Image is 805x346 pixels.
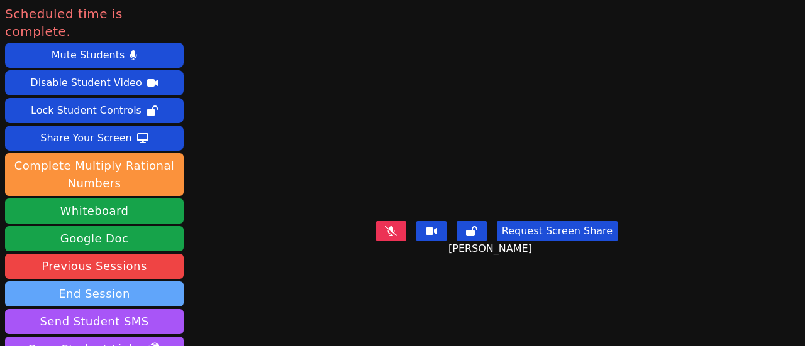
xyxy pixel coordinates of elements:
[448,241,535,256] span: [PERSON_NAME]
[52,45,125,65] div: Mute Students
[5,254,184,279] a: Previous Sessions
[497,221,618,241] button: Request Screen Share
[5,126,184,151] button: Share Your Screen
[5,281,184,306] button: End Session
[5,309,184,334] button: Send Student SMS
[5,5,184,40] span: Scheduled time is complete.
[5,198,184,224] button: Whiteboard
[5,226,184,251] a: Google Doc
[31,100,142,121] div: Lock Student Controls
[5,98,184,123] button: Lock Student Controls
[5,43,184,68] button: Mute Students
[40,128,132,148] div: Share Your Screen
[30,73,142,93] div: Disable Student Video
[5,70,184,95] button: Disable Student Video
[5,153,184,196] button: Complete Multiply Rational Numbers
